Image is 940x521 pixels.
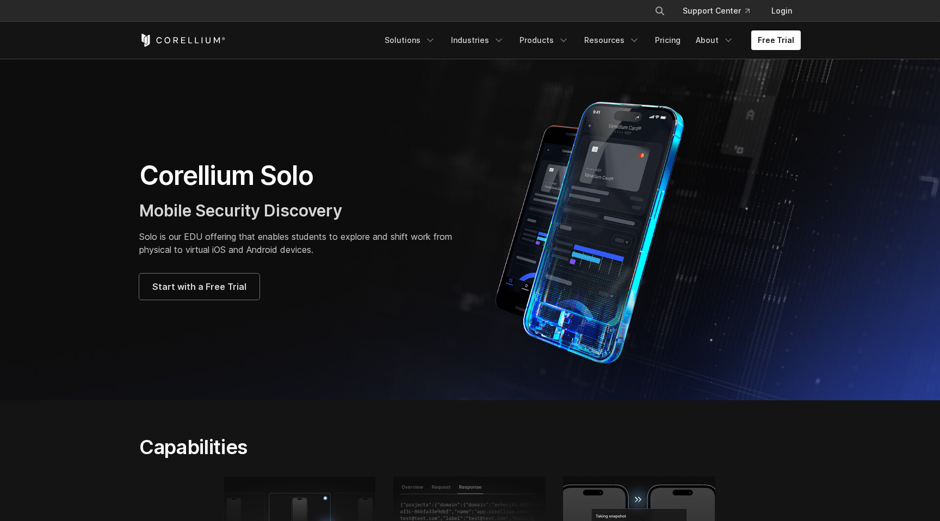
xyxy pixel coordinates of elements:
[152,280,246,293] span: Start with a Free Trial
[139,201,342,220] span: Mobile Security Discovery
[139,230,459,256] p: Solo is our EDU offering that enables students to explore and shift work from physical to virtual...
[578,30,646,50] a: Resources
[444,30,511,50] a: Industries
[650,1,670,21] button: Search
[481,94,715,365] img: Corellium Solo for mobile app security solutions
[378,30,801,50] div: Navigation Menu
[139,159,459,192] h1: Corellium Solo
[378,30,442,50] a: Solutions
[751,30,801,50] a: Free Trial
[139,34,226,47] a: Corellium Home
[513,30,576,50] a: Products
[689,30,740,50] a: About
[139,435,573,459] h2: Capabilities
[641,1,801,21] div: Navigation Menu
[763,1,801,21] a: Login
[674,1,758,21] a: Support Center
[139,274,259,300] a: Start with a Free Trial
[648,30,687,50] a: Pricing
